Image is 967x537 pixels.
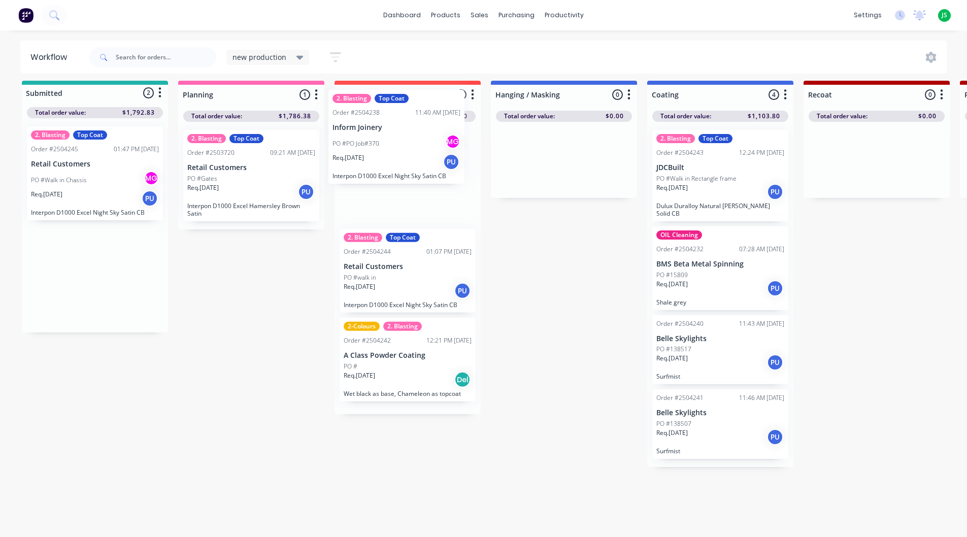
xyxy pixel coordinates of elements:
[299,89,310,100] span: 1
[540,8,589,23] div: productivity
[191,112,242,121] span: Total order value:
[279,112,311,121] span: $1,786.38
[493,8,540,23] div: purchasing
[942,11,947,20] span: JS
[339,89,439,100] input: Enter column name…
[748,112,780,121] span: $1,103.80
[465,8,493,23] div: sales
[495,89,595,100] input: Enter column name…
[504,112,555,121] span: Total order value:
[660,112,711,121] span: Total order value:
[183,89,283,100] input: Enter column name…
[606,112,624,121] span: $0.00
[652,89,752,100] input: Enter column name…
[925,89,936,100] span: 0
[769,89,779,100] span: 4
[116,47,216,68] input: Search for orders...
[918,112,937,121] span: $0.00
[808,89,908,100] input: Enter column name…
[35,108,86,117] span: Total order value:
[817,112,868,121] span: Total order value:
[18,8,34,23] img: Factory
[24,88,62,98] div: Submitted
[122,108,155,117] span: $1,792.83
[849,8,887,23] div: settings
[426,8,465,23] div: products
[232,52,286,62] span: new production
[378,8,426,23] a: dashboard
[143,87,154,98] span: 2
[445,112,468,121] span: $75.30
[612,89,623,100] span: 0
[30,51,72,63] div: Workflow
[348,112,398,121] span: Total order value:
[456,89,466,100] span: 2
